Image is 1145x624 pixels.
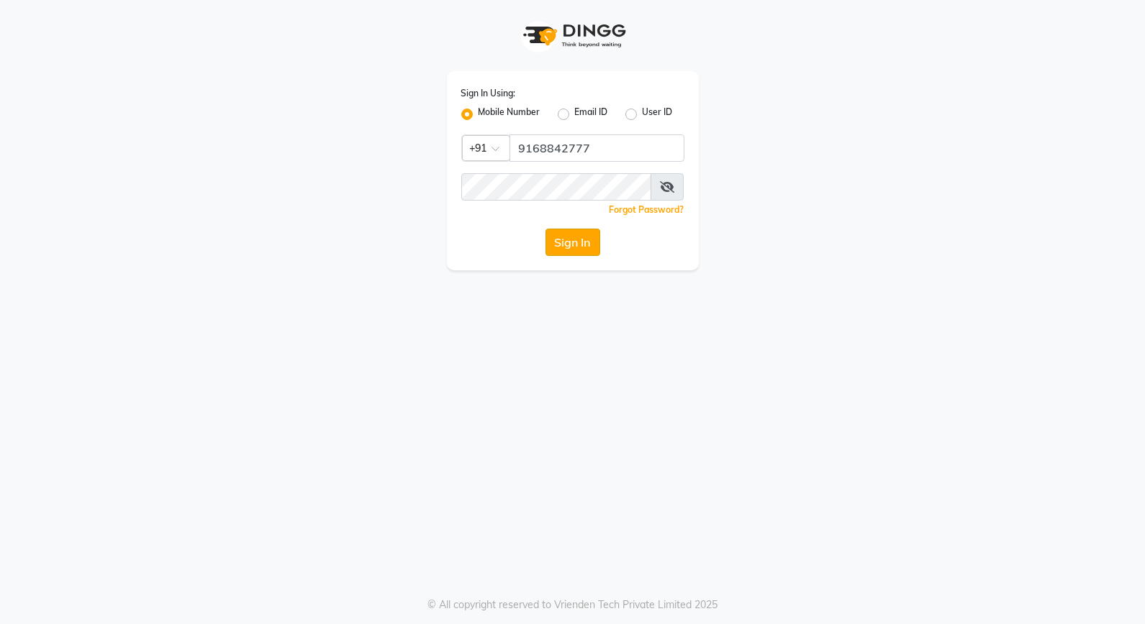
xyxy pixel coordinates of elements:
img: logo1.svg [515,14,630,57]
button: Sign In [546,229,600,256]
input: Username [461,173,652,201]
label: Mobile Number [479,106,540,123]
input: Username [510,134,684,162]
label: Sign In Using: [461,87,516,100]
a: Forgot Password? [610,204,684,215]
label: User ID [643,106,673,123]
label: Email ID [575,106,608,123]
